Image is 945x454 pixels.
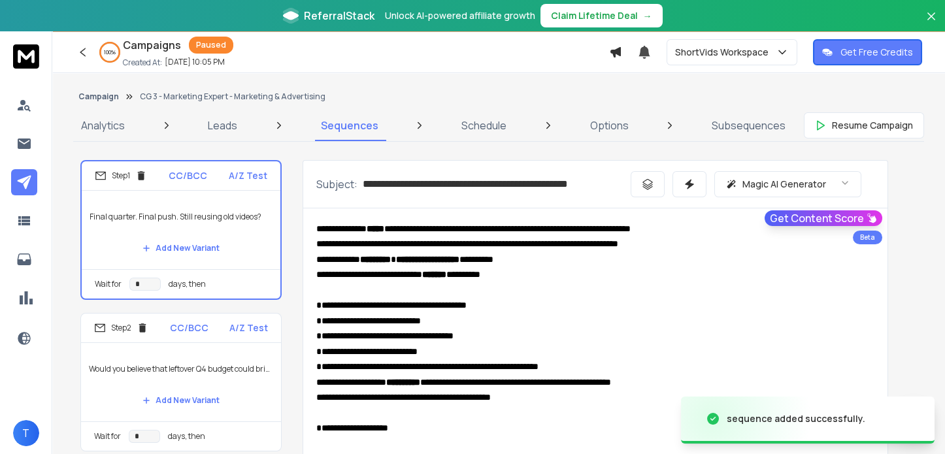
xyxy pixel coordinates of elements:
[132,387,230,413] button: Add New Variant
[140,91,325,102] p: CG 3 - Marketing Expert - Marketing & Advertising
[13,420,39,446] button: T
[765,210,882,226] button: Get Content Score
[727,412,865,425] div: sequence added successfully.
[643,9,652,22] span: →
[90,199,273,235] p: Final quarter. Final push. Still reusing old videos?
[208,118,237,133] p: Leads
[853,231,882,244] div: Beta
[169,279,206,289] p: days, then
[714,171,861,197] button: Magic AI Generator
[73,110,133,141] a: Analytics
[675,46,774,59] p: ShortVids Workspace
[189,37,233,54] div: Paused
[385,9,535,22] p: Unlock AI-powered affiliate growth
[313,110,386,141] a: Sequences
[840,46,913,59] p: Get Free Credits
[200,110,245,141] a: Leads
[94,431,121,442] p: Wait for
[923,8,940,39] button: Close banner
[170,321,208,334] p: CC/BCC
[89,351,273,387] p: Would you believe that leftover Q4 budget could bring 10X visibility?
[80,160,282,300] li: Step1CC/BCCA/Z TestFinal quarter. Final push. Still reusing old videos?Add New VariantWait forday...
[104,48,116,56] p: 100 %
[582,110,637,141] a: Options
[316,176,357,192] p: Subject:
[78,91,119,102] button: Campaign
[95,170,147,182] div: Step 1
[169,169,207,182] p: CC/BCC
[742,178,826,191] p: Magic AI Generator
[95,279,122,289] p: Wait for
[165,57,225,67] p: [DATE] 10:05 PM
[590,118,629,133] p: Options
[229,321,268,334] p: A/Z Test
[94,322,148,334] div: Step 2
[123,37,181,53] h1: Campaigns
[461,118,506,133] p: Schedule
[80,313,282,451] li: Step2CC/BCCA/Z TestWould you believe that leftover Q4 budget could bring 10X visibility?Add New V...
[540,4,663,27] button: Claim Lifetime Deal→
[813,39,922,65] button: Get Free Credits
[321,118,378,133] p: Sequences
[229,169,267,182] p: A/Z Test
[123,57,162,68] p: Created At:
[804,112,924,138] button: Resume Campaign
[132,235,230,261] button: Add New Variant
[712,118,786,133] p: Subsequences
[454,110,514,141] a: Schedule
[304,8,374,24] span: ReferralStack
[81,118,125,133] p: Analytics
[168,431,205,442] p: days, then
[704,110,793,141] a: Subsequences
